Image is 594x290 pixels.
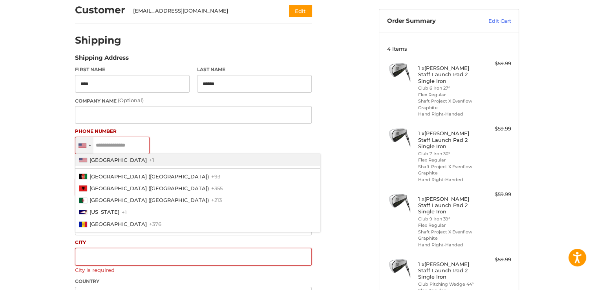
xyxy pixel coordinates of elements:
[122,209,127,215] span: +1
[289,5,312,17] button: Edit
[75,97,312,105] label: Company Name
[197,66,312,73] label: Last Name
[418,92,478,98] li: Flex Regular
[418,229,478,242] li: Shaft Project X Evenflow Graphite
[529,269,594,290] iframe: Google Customer Reviews
[480,191,511,198] div: $59.99
[418,157,478,163] li: Flex Regular
[75,239,312,246] label: City
[418,281,478,288] li: Club Pitching Wedge 44°
[418,163,478,176] li: Shaft Project X Evenflow Graphite
[75,137,93,154] div: United States: +1
[133,7,274,15] div: [EMAIL_ADDRESS][DOMAIN_NAME]
[90,209,119,215] span: [US_STATE]
[418,98,478,111] li: Shaft Project X Evenflow Graphite
[387,17,472,25] h3: Order Summary
[211,197,222,203] span: +213
[75,4,125,16] h2: Customer
[211,185,223,191] span: +355
[75,34,121,46] h2: Shipping
[480,256,511,264] div: $59.99
[75,66,190,73] label: First Name
[75,267,312,273] label: City is required
[418,216,478,222] li: Club 9 Iron 39°
[75,278,312,285] label: Country
[480,125,511,133] div: $59.99
[90,157,147,163] span: [GEOGRAPHIC_DATA]
[149,157,154,163] span: +1
[118,97,144,103] small: (Optional)
[418,261,478,280] h4: 1 x [PERSON_NAME] Staff Launch Pad 2 Single Iron
[90,185,209,191] span: [GEOGRAPHIC_DATA] ([GEOGRAPHIC_DATA])
[418,242,478,248] li: Hand Right-Handed
[149,221,161,227] span: +376
[75,53,129,66] legend: Shipping Address
[75,154,320,232] ul: List of countries
[75,128,312,135] label: Phone Number
[418,65,478,84] h4: 1 x [PERSON_NAME] Staff Launch Pad 2 Single Iron
[418,176,478,183] li: Hand Right-Handed
[418,130,478,149] h4: 1 x [PERSON_NAME] Staff Launch Pad 2 Single Iron
[90,197,209,203] span: [GEOGRAPHIC_DATA] (‫[GEOGRAPHIC_DATA]‬‎)
[90,221,147,227] span: [GEOGRAPHIC_DATA]
[418,196,478,215] h4: 1 x [PERSON_NAME] Staff Launch Pad 2 Single Iron
[418,151,478,157] li: Club 7 Iron 30°
[418,222,478,229] li: Flex Regular
[211,173,220,180] span: +93
[418,85,478,92] li: Club 6 Iron 27°
[90,173,209,180] span: [GEOGRAPHIC_DATA] (‫[GEOGRAPHIC_DATA]‬‎)
[472,17,511,25] a: Edit Cart
[387,46,511,52] h3: 4 Items
[480,60,511,68] div: $59.99
[418,111,478,117] li: Hand Right-Handed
